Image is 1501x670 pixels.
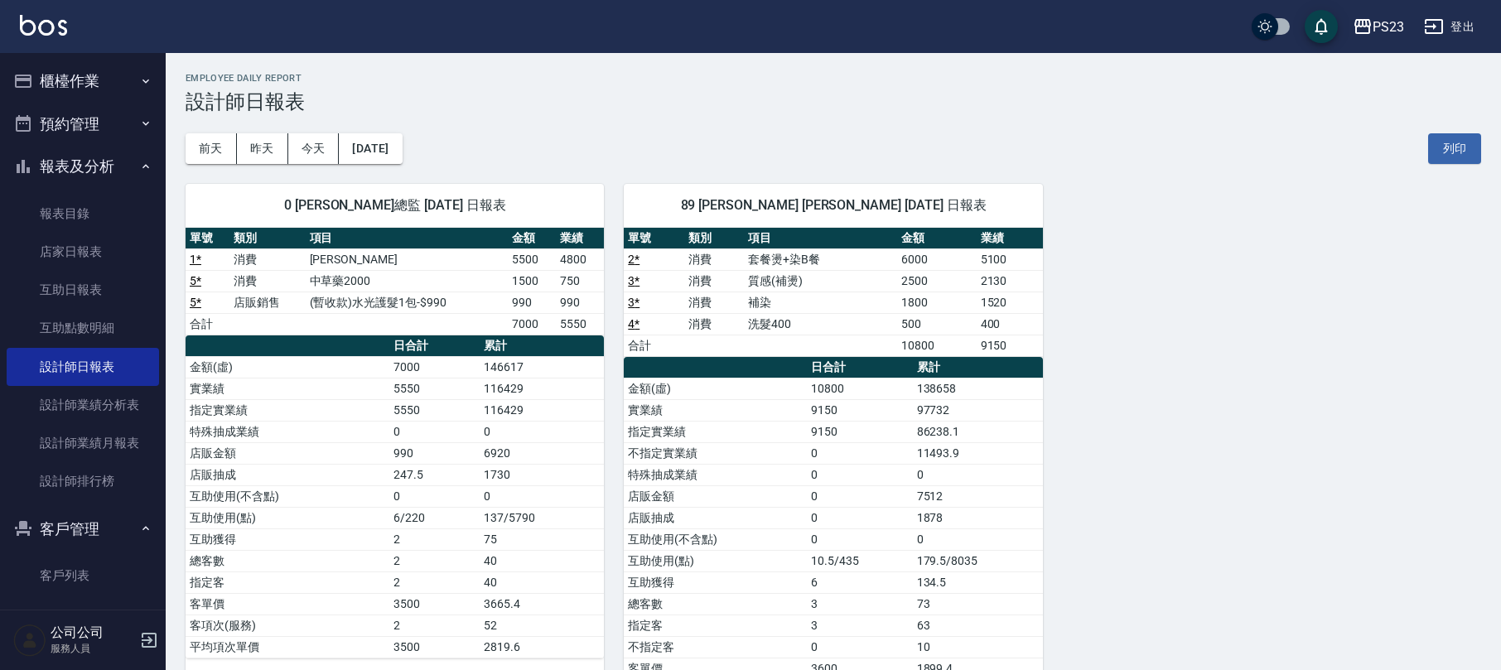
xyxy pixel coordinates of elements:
td: 補染 [744,292,897,313]
td: 店販金額 [624,485,807,507]
td: 金額(虛) [186,356,389,378]
th: 累計 [913,357,1043,378]
td: 1730 [480,464,604,485]
a: 互助點數明細 [7,309,159,347]
button: 客戶管理 [7,508,159,551]
td: 10800 [897,335,976,356]
div: PS23 [1373,17,1404,37]
td: 消費 [684,270,745,292]
td: 179.5/8035 [913,550,1043,571]
td: 5100 [977,248,1043,270]
td: 客項次(服務) [186,615,389,636]
button: 前天 [186,133,237,164]
td: 1500 [508,270,556,292]
img: Person [13,624,46,657]
td: 消費 [229,248,306,270]
td: 7512 [913,485,1043,507]
td: 134.5 [913,571,1043,593]
table: a dense table [624,228,1042,357]
td: 2 [389,550,480,571]
td: 質感(補燙) [744,270,897,292]
th: 單號 [624,228,684,249]
td: 6000 [897,248,976,270]
td: 4800 [556,248,604,270]
td: 6 [807,571,912,593]
span: 0 [PERSON_NAME]總監 [DATE] 日報表 [205,197,584,214]
td: 10.5/435 [807,550,912,571]
button: 櫃檯作業 [7,60,159,103]
td: 400 [977,313,1043,335]
td: 不指定客 [624,636,807,658]
td: 1520 [977,292,1043,313]
th: 項目 [306,228,508,249]
a: 設計師日報表 [7,348,159,386]
td: 9150 [807,399,912,421]
td: 1878 [913,507,1043,528]
h5: 公司公司 [51,624,135,641]
td: 5500 [508,248,556,270]
td: 消費 [229,270,306,292]
td: 7000 [508,313,556,335]
td: 52 [480,615,604,636]
td: 特殊抽成業績 [186,421,389,442]
td: 2500 [897,270,976,292]
td: 指定實業績 [624,421,807,442]
td: 平均項次單價 [186,636,389,658]
td: 86238.1 [913,421,1043,442]
a: 設計師業績分析表 [7,386,159,424]
th: 業績 [556,228,604,249]
span: 89 [PERSON_NAME] [PERSON_NAME] [DATE] 日報表 [644,197,1022,214]
td: 7000 [389,356,480,378]
td: 互助使用(不含點) [186,485,389,507]
a: 設計師排行榜 [7,462,159,500]
td: 3500 [389,593,480,615]
td: 990 [508,292,556,313]
td: 10800 [807,378,912,399]
td: 2 [389,571,480,593]
td: 63 [913,615,1043,636]
button: 報表及分析 [7,145,159,188]
td: 中草藥2000 [306,270,508,292]
a: 互助日報表 [7,271,159,309]
td: 合計 [624,335,684,356]
td: 實業績 [624,399,807,421]
th: 日合計 [389,335,480,357]
button: [DATE] [339,133,402,164]
a: 店家日報表 [7,233,159,271]
td: 990 [389,442,480,464]
td: 3500 [389,636,480,658]
button: save [1305,10,1338,43]
td: 0 [913,464,1043,485]
td: 9150 [977,335,1043,356]
td: 互助獲得 [186,528,389,550]
td: 合計 [186,313,229,335]
td: 總客數 [624,593,807,615]
td: 247.5 [389,464,480,485]
th: 日合計 [807,357,912,378]
p: 服務人員 [51,641,135,656]
th: 項目 [744,228,897,249]
td: 138658 [913,378,1043,399]
td: 116429 [480,378,604,399]
button: 昨天 [237,133,288,164]
a: 報表目錄 [7,195,159,233]
td: 客單價 [186,593,389,615]
td: (暫收款)水光護髮1包-$990 [306,292,508,313]
td: 套餐燙+染B餐 [744,248,897,270]
td: 互助使用(點) [186,507,389,528]
td: 指定實業績 [186,399,389,421]
td: 2819.6 [480,636,604,658]
td: 店販銷售 [229,292,306,313]
td: 消費 [684,313,745,335]
th: 類別 [684,228,745,249]
td: 0 [807,464,912,485]
th: 金額 [897,228,976,249]
td: 40 [480,571,604,593]
button: 列印 [1428,133,1481,164]
td: 互助獲得 [624,571,807,593]
h2: Employee Daily Report [186,73,1481,84]
a: 設計師業績月報表 [7,424,159,462]
table: a dense table [186,335,604,658]
td: 1800 [897,292,976,313]
td: 0 [807,636,912,658]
